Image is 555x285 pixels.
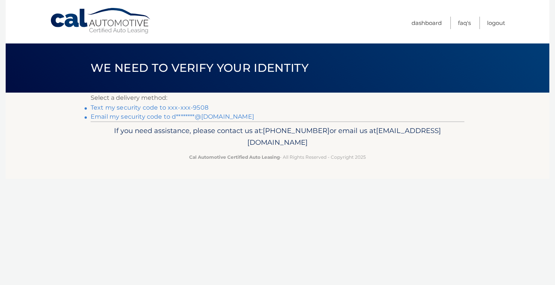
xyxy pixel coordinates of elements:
[50,8,152,34] a: Cal Automotive
[91,104,208,111] a: Text my security code to xxx-xxx-9508
[96,125,459,149] p: If you need assistance, please contact us at: or email us at
[96,153,459,161] p: - All Rights Reserved - Copyright 2025
[189,154,280,160] strong: Cal Automotive Certified Auto Leasing
[263,126,330,135] span: [PHONE_NUMBER]
[91,61,308,75] span: We need to verify your identity
[91,93,464,103] p: Select a delivery method:
[487,17,505,29] a: Logout
[412,17,442,29] a: Dashboard
[458,17,471,29] a: FAQ's
[91,113,254,120] a: Email my security code to d********@[DOMAIN_NAME]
